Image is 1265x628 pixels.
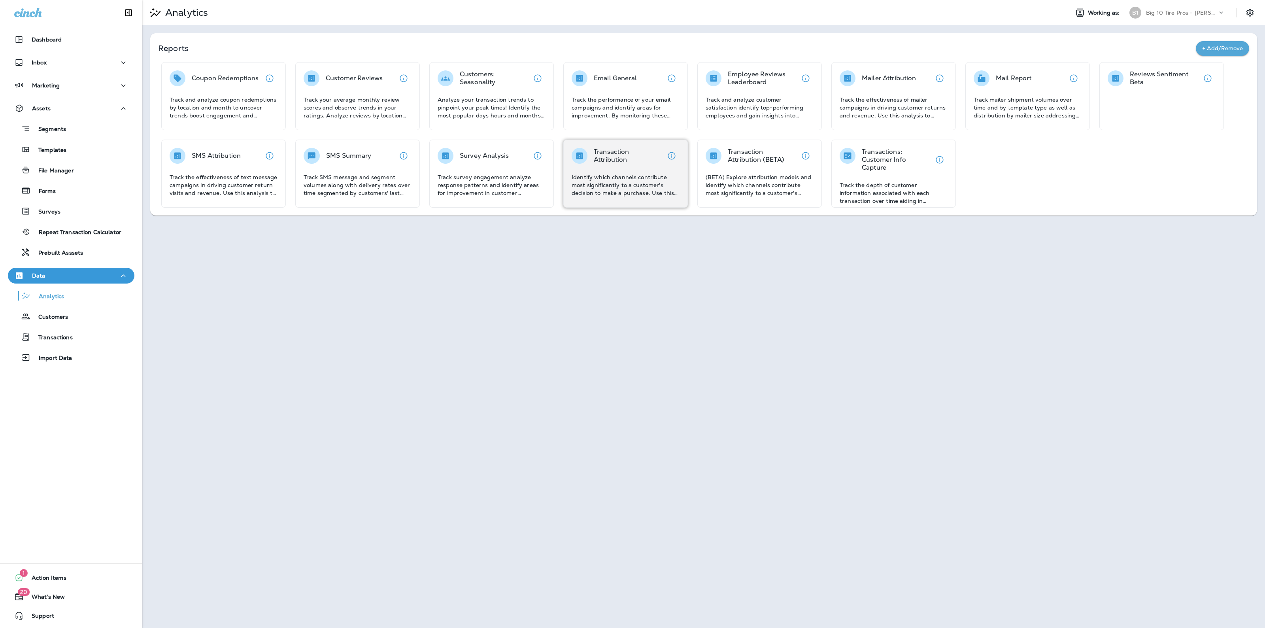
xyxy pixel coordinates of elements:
[8,608,134,624] button: Support
[706,173,814,197] p: (BETA) Explore attribution models and identify which channels contribute most significantly to a ...
[192,74,259,82] p: Coupon Redemptions
[8,329,134,345] button: Transactions
[8,288,134,304] button: Analytics
[32,59,47,66] p: Inbox
[932,70,948,86] button: View details
[862,148,932,172] p: Transactions: Customer Info Capture
[8,589,134,605] button: 20What's New
[8,308,134,325] button: Customers
[996,74,1032,82] p: Mail Report
[8,182,134,199] button: Forms
[24,575,66,584] span: Action Items
[664,70,680,86] button: View details
[8,141,134,158] button: Templates
[530,70,546,86] button: View details
[170,96,278,119] p: Track and analyze coupon redemptions by location and month to uncover trends boost engagement and...
[170,173,278,197] p: Track the effectiveness of text message campaigns in driving customer return visits and revenue. ...
[862,74,916,82] p: Mailer Attribution
[1146,9,1217,16] p: Big 10 Tire Pros - [PERSON_NAME]
[438,96,546,119] p: Analyze your transaction trends to pinpoint your peak times! Identify the most popular days hours...
[1130,70,1200,86] p: Reviews Sentiment Beta
[24,594,65,603] span: What's New
[20,569,28,577] span: 1
[326,152,372,160] p: SMS Summary
[8,268,134,284] button: Data
[158,43,1196,54] p: Reports
[594,74,637,82] p: Email General
[8,244,134,261] button: Prebuilt Asssets
[1088,9,1122,16] span: Working as:
[31,293,64,301] p: Analytics
[30,126,66,134] p: Segments
[572,173,680,197] p: Identify which channels contribute most significantly to a customer's decision to make a purchase...
[326,74,383,82] p: Customer Reviews
[8,32,134,47] button: Dashboard
[117,5,140,21] button: Collapse Sidebar
[932,152,948,168] button: View details
[8,349,134,366] button: Import Data
[706,96,814,119] p: Track and analyze customer satisfaction identify top-performing employees and gain insights into ...
[396,148,412,164] button: View details
[460,70,530,86] p: Customers: Seasonality
[728,148,798,164] p: Transaction Attribution (BETA)
[1066,70,1082,86] button: View details
[8,223,134,240] button: Repeat Transaction Calculator
[974,96,1082,119] p: Track mailer shipment volumes over time and by template type as well as distribution by mailer si...
[1129,7,1141,19] div: B1
[262,148,278,164] button: View details
[32,82,60,89] p: Marketing
[594,148,664,164] p: Transaction Attribution
[1200,70,1216,86] button: View details
[31,355,72,362] p: Import Data
[30,334,73,342] p: Transactions
[8,570,134,586] button: 1Action Items
[32,36,62,43] p: Dashboard
[30,208,60,216] p: Surveys
[31,188,56,195] p: Forms
[8,162,134,178] button: File Manager
[304,96,412,119] p: Track your average monthly review scores and observe trends in your ratings. Analyze reviews by l...
[31,229,121,236] p: Repeat Transaction Calculator
[304,173,412,197] p: Track SMS message and segment volumes along with delivery rates over time segmented by customers'...
[1196,41,1249,56] button: + Add/Remove
[396,70,412,86] button: View details
[8,100,134,116] button: Assets
[8,203,134,219] button: Surveys
[262,70,278,86] button: View details
[18,588,30,596] span: 20
[192,152,241,160] p: SMS Attribution
[8,55,134,70] button: Inbox
[460,152,509,160] p: Survey Analysis
[30,314,68,321] p: Customers
[840,96,948,119] p: Track the effectiveness of mailer campaigns in driving customer returns and revenue. Use this ana...
[728,70,798,86] p: Employee Reviews Leaderboard
[32,105,51,112] p: Assets
[8,120,134,137] button: Segments
[572,96,680,119] p: Track the performance of your email campaigns and identify areas for improvement. By monitoring t...
[32,272,45,279] p: Data
[162,7,208,19] p: Analytics
[8,78,134,93] button: Marketing
[438,173,546,197] p: Track survey engagement analyze response patterns and identify areas for improvement in customer ...
[664,148,680,164] button: View details
[30,167,74,175] p: File Manager
[30,250,83,257] p: Prebuilt Asssets
[798,70,814,86] button: View details
[30,147,66,154] p: Templates
[840,181,948,205] p: Track the depth of customer information associated with each transaction over time aiding in asse...
[24,613,54,622] span: Support
[798,148,814,164] button: View details
[1243,6,1257,20] button: Settings
[530,148,546,164] button: View details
